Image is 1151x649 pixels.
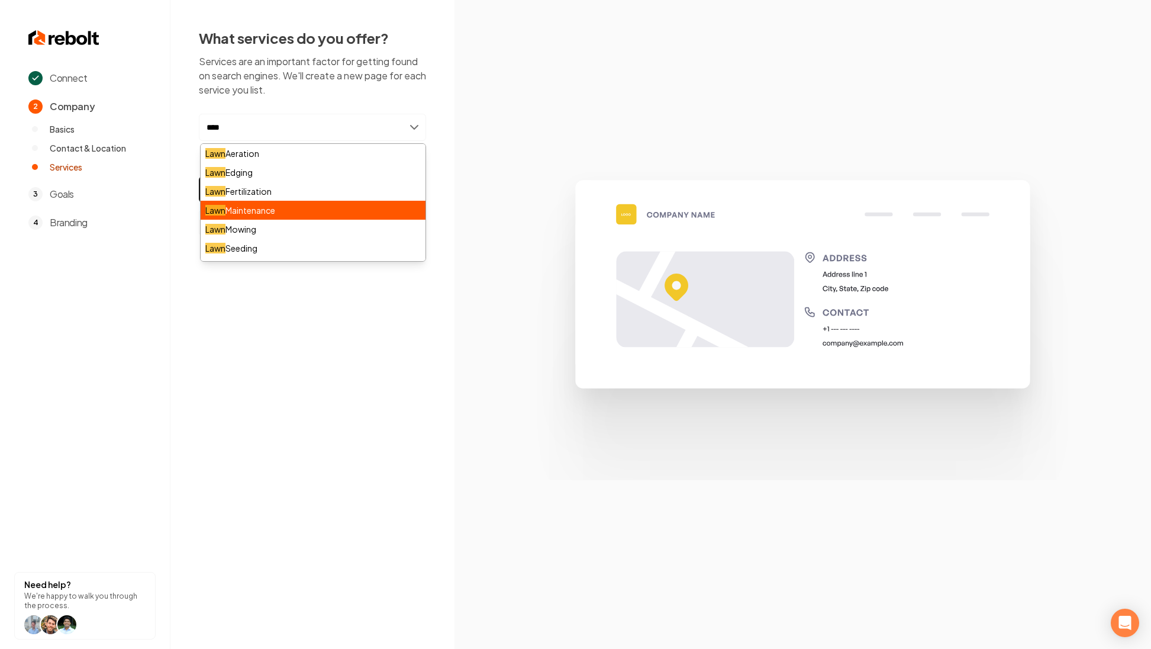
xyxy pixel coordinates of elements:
p: Services are an important factor for getting found on search engines. We'll create a new page for... [199,54,426,97]
span: Connect [50,71,87,85]
button: Need help?We're happy to walk you through the process.help icon Willhelp icon Willhelp icon arwin [14,572,156,640]
img: help icon Will [41,615,60,634]
mark: Lawn [205,148,225,159]
div: Seeding [201,239,425,258]
h2: What services do you offer? [199,28,426,47]
div: Maintenance [201,201,425,220]
span: Services [50,161,82,173]
div: Aeration [201,144,425,163]
img: Google Business Profile [512,169,1093,480]
mark: Lawn [205,167,225,178]
img: Rebolt Logo [28,28,99,47]
span: Basics [50,123,75,135]
span: Goals [50,187,74,201]
img: help icon arwin [57,615,76,634]
button: Continue [199,176,426,203]
mark: Lawn [205,243,225,253]
span: Company [50,99,95,114]
mark: Lawn [205,224,225,234]
span: 4 [28,216,43,230]
span: Contact & Location [50,142,126,154]
div: Add lawn [201,258,425,277]
div: Fertilization [201,182,425,201]
span: Branding [50,216,88,230]
p: We're happy to walk you through the process. [24,592,146,611]
img: help icon Will [24,615,43,634]
mark: Lawn [205,205,225,216]
button: Back [199,210,426,236]
div: Open Intercom Messenger [1111,609,1139,637]
span: 3 [28,187,43,201]
mark: Lawn [205,186,225,197]
div: Edging [201,163,425,182]
strong: Need help? [24,579,71,590]
span: 2 [28,99,43,114]
div: Mowing [201,220,425,239]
